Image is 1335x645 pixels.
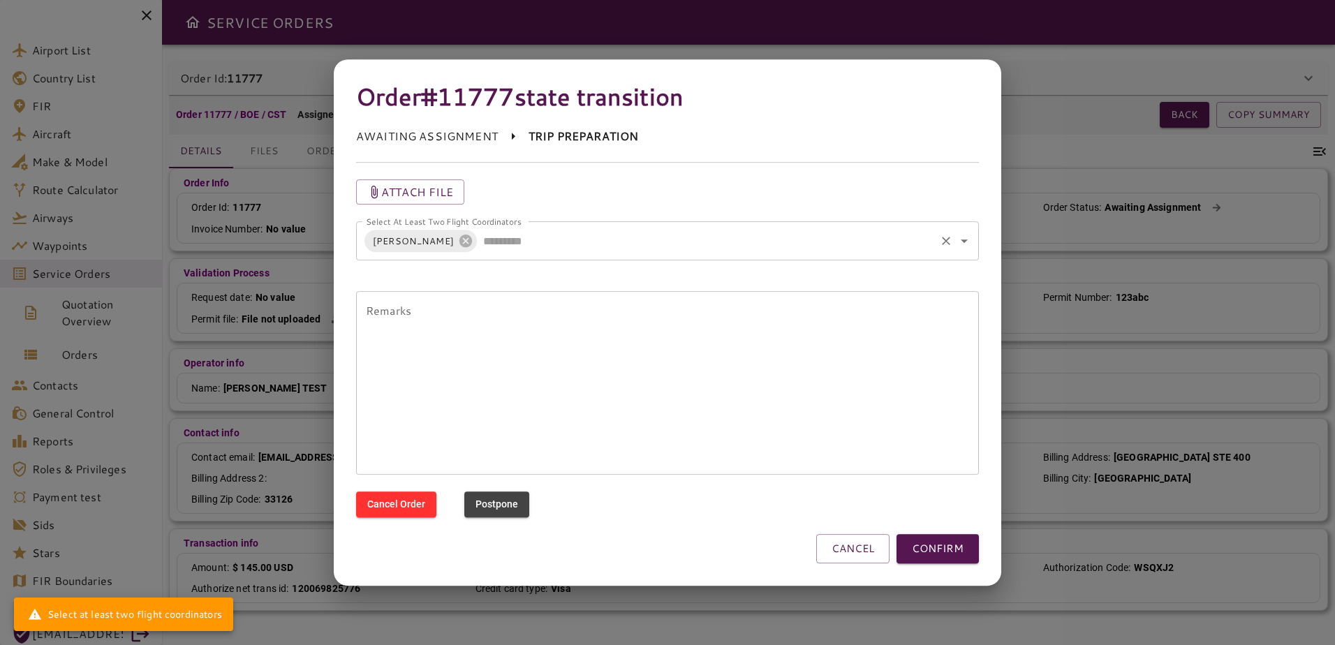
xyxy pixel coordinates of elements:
button: CONFIRM [897,534,979,563]
button: CANCEL [816,534,890,563]
div: [PERSON_NAME] [364,230,477,252]
button: Clear [936,231,956,251]
h4: Order #11777 state transition [356,82,979,111]
p: AWAITING ASSIGNMENT [356,128,498,144]
button: Open [954,231,974,251]
button: Cancel Order [356,491,436,517]
button: Attach file [356,179,464,205]
div: Select at least two flight coordinators [28,602,222,627]
p: TRIP PREPARATION [529,128,638,144]
button: Postpone [464,491,529,517]
span: [PERSON_NAME] [364,233,462,249]
label: Select At Least Two Flight Coordinators [366,215,522,227]
p: Attach file [381,184,453,200]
